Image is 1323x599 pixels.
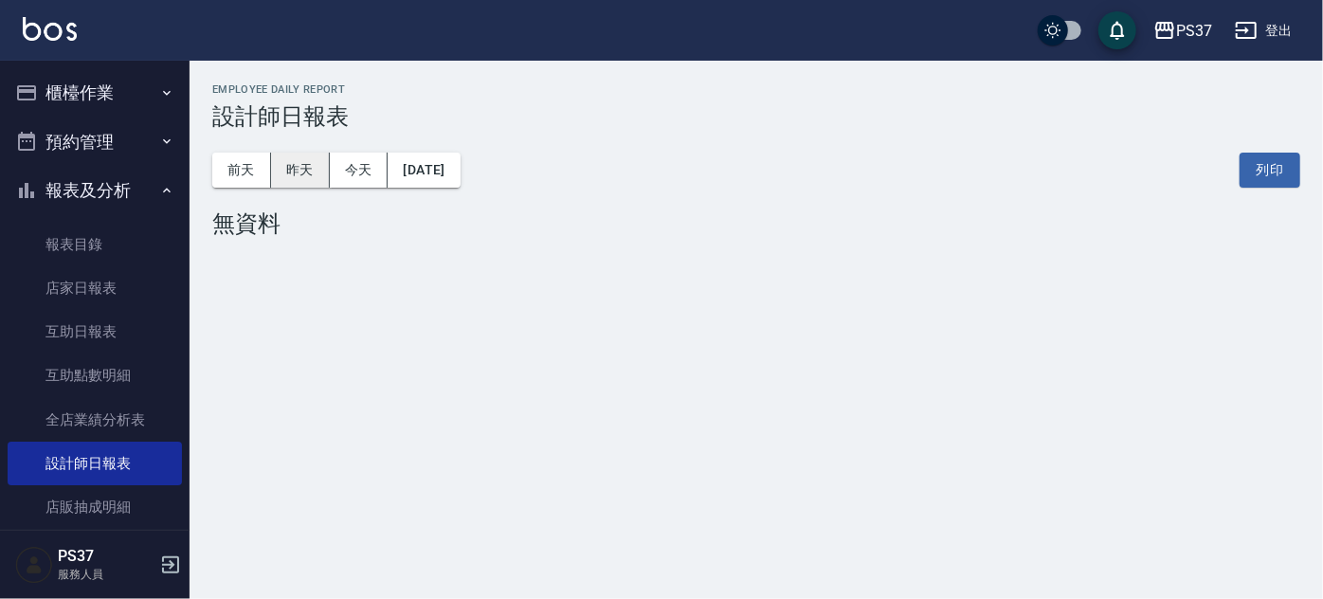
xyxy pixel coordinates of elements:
h3: 設計師日報表 [212,103,1300,130]
button: save [1098,11,1136,49]
button: [DATE] [388,153,460,188]
a: 互助日報表 [8,310,182,354]
button: 登出 [1227,13,1300,48]
a: 全店業績分析表 [8,398,182,442]
button: 報表及分析 [8,166,182,215]
a: 費用分析表 [8,529,182,572]
button: 列印 [1240,153,1300,188]
button: PS37 [1146,11,1220,50]
img: Person [15,546,53,584]
button: 櫃檯作業 [8,68,182,118]
h5: PS37 [58,547,154,566]
a: 店家日報表 [8,266,182,310]
a: 報表目錄 [8,223,182,266]
button: 預約管理 [8,118,182,167]
a: 互助點數明細 [8,354,182,397]
button: 昨天 [271,153,330,188]
a: 店販抽成明細 [8,485,182,529]
div: PS37 [1176,19,1212,43]
button: 前天 [212,153,271,188]
img: Logo [23,17,77,41]
button: 今天 [330,153,389,188]
div: 無資料 [212,210,1300,237]
a: 設計師日報表 [8,442,182,485]
h2: Employee Daily Report [212,83,1300,96]
p: 服務人員 [58,566,154,583]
